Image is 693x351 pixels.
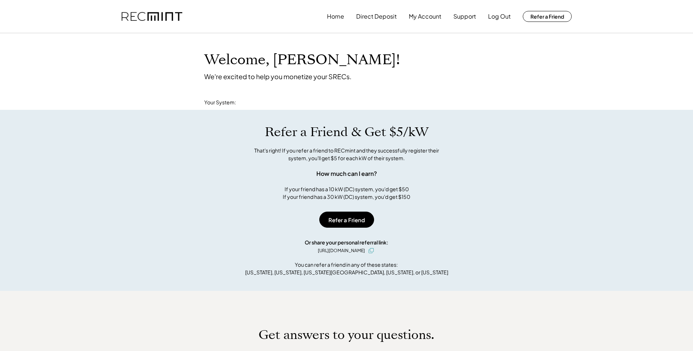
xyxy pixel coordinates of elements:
div: Your System: [204,99,236,106]
h1: Get answers to your questions. [259,327,434,343]
button: Log Out [488,9,511,24]
button: Support [453,9,476,24]
button: My Account [409,9,441,24]
div: We're excited to help you monetize your SRECs. [204,72,351,81]
h1: Refer a Friend & Get $5/kW [265,124,429,140]
button: click to copy [367,246,376,255]
button: Direct Deposit [356,9,397,24]
div: How much can I earn? [316,169,377,178]
div: That's right! If you refer a friend to RECmint and they successfully register their system, you'l... [246,147,447,162]
div: [URL][DOMAIN_NAME] [318,247,365,254]
div: You can refer a friend in any of these states: [US_STATE], [US_STATE], [US_STATE][GEOGRAPHIC_DATA... [245,261,448,276]
img: recmint-logotype%403x.png [122,12,182,21]
button: Home [327,9,344,24]
button: Refer a Friend [523,11,572,22]
div: If your friend has a 10 kW (DC) system, you'd get $50 If your friend has a 30 kW (DC) system, you... [283,185,410,201]
h1: Welcome, [PERSON_NAME]! [204,51,400,69]
div: Or share your personal referral link: [305,239,388,246]
button: Refer a Friend [319,212,374,228]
